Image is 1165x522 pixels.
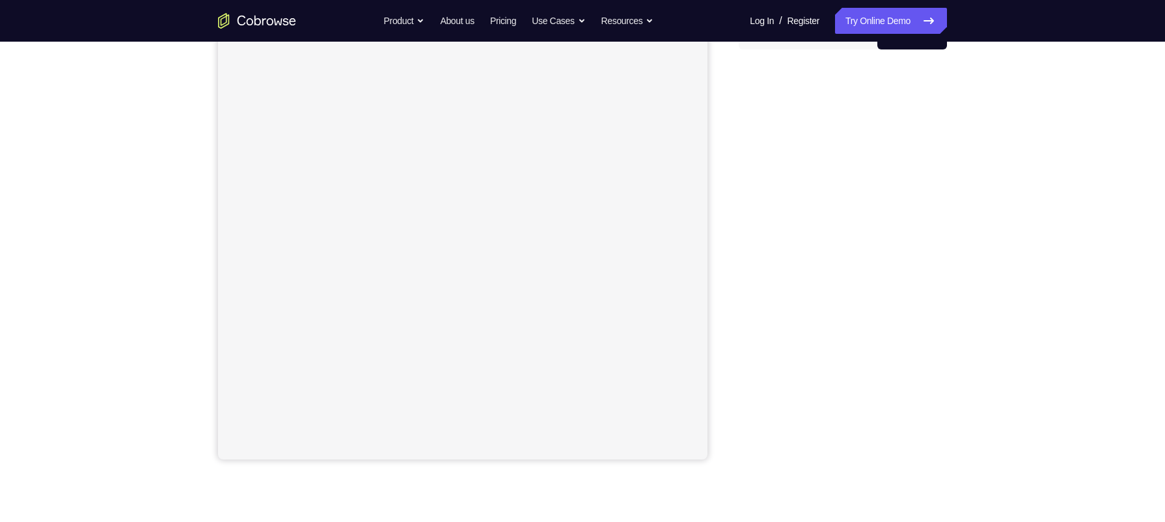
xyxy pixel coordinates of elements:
[788,8,819,34] a: Register
[218,13,296,29] a: Go to the home page
[601,8,654,34] button: Resources
[750,8,774,34] a: Log In
[835,8,947,34] a: Try Online Demo
[490,8,516,34] a: Pricing
[218,23,707,460] iframe: Agent
[779,13,782,29] span: /
[440,8,474,34] a: About us
[532,8,585,34] button: Use Cases
[384,8,425,34] button: Product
